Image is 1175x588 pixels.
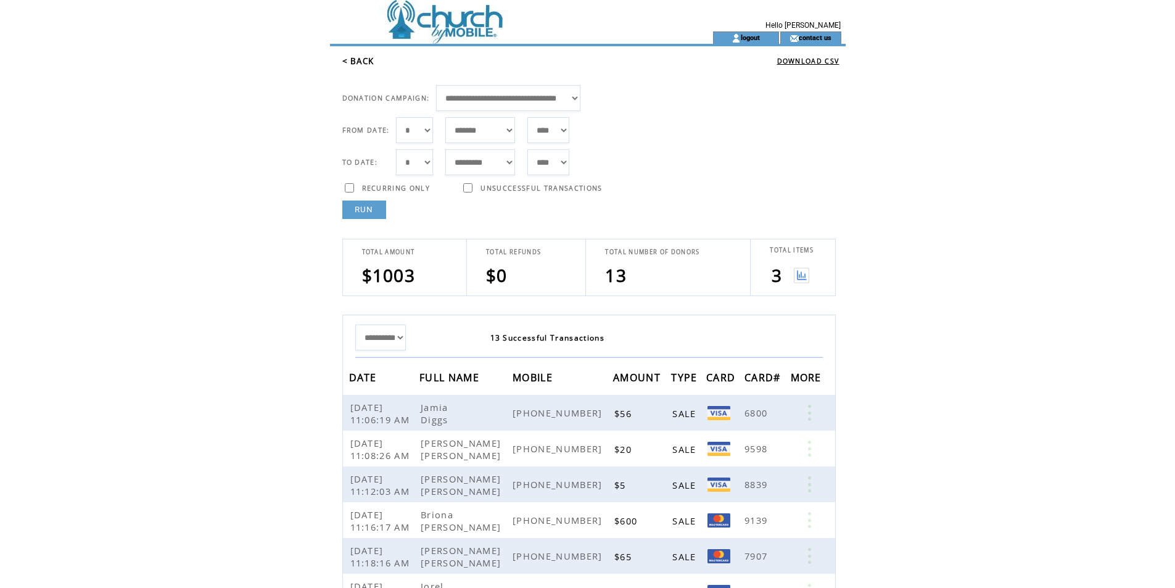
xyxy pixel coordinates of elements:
[614,407,635,420] span: $56
[486,263,508,287] span: $0
[350,401,413,426] span: [DATE] 11:06:19 AM
[744,550,770,562] span: 7907
[707,442,730,456] img: Visa
[744,442,770,455] span: 9598
[744,514,770,526] span: 9139
[614,515,640,527] span: $600
[741,33,760,41] a: logout
[613,368,664,391] span: AMOUNT
[671,368,700,391] span: TYPE
[362,263,416,287] span: $1003
[421,544,504,569] span: [PERSON_NAME] [PERSON_NAME]
[421,437,504,462] span: [PERSON_NAME] [PERSON_NAME]
[605,248,699,256] span: TOTAL NUMBER OF DONORS
[706,373,738,381] a: CARD
[614,443,635,455] span: $20
[362,184,431,193] span: RECURRING ONLY
[772,263,782,287] span: 3
[342,158,378,167] span: TO DATE:
[671,373,700,381] a: TYPE
[707,549,730,563] img: Mastercard
[613,373,664,381] a: AMOUNT
[350,508,413,533] span: [DATE] 11:16:17 AM
[707,406,730,420] img: Visa
[513,368,556,391] span: MOBILE
[672,407,699,420] span: SALE
[349,373,380,381] a: DATE
[513,373,556,381] a: MOBILE
[614,550,635,563] span: $65
[419,368,482,391] span: FULL NAME
[744,373,784,381] a: CARD#
[770,246,814,254] span: TOTAL ITEMS
[513,442,606,455] span: [PHONE_NUMBER]
[799,33,831,41] a: contact us
[350,473,413,497] span: [DATE] 11:12:03 AM
[490,333,605,343] span: 13 Successful Transactions
[794,268,809,283] img: View graph
[362,248,415,256] span: TOTAL AMOUNT
[791,368,825,391] span: MORE
[421,508,504,533] span: Briona [PERSON_NAME]
[342,94,430,102] span: DONATION CAMPAIGN:
[350,544,413,569] span: [DATE] 11:18:16 AM
[744,407,770,419] span: 6800
[672,443,699,455] span: SALE
[350,437,413,462] span: [DATE] 11:08:26 AM
[777,57,839,65] a: DOWNLOAD CSV
[342,201,386,219] a: RUN
[765,21,841,30] span: Hello [PERSON_NAME]
[706,368,738,391] span: CARD
[421,401,451,426] span: Jamia Diggs
[605,263,627,287] span: 13
[421,473,504,497] span: [PERSON_NAME] [PERSON_NAME]
[480,184,602,193] span: UNSUCCESSFUL TRANSACTIONS
[342,126,390,135] span: FROM DATE:
[672,479,699,491] span: SALE
[707,513,730,528] img: Mastercard
[672,515,699,527] span: SALE
[513,478,606,491] span: [PHONE_NUMBER]
[486,248,541,256] span: TOTAL REFUNDS
[349,368,380,391] span: DATE
[513,407,606,419] span: [PHONE_NUMBER]
[342,56,374,67] a: < BACK
[419,373,482,381] a: FULL NAME
[744,368,784,391] span: CARD#
[672,550,699,563] span: SALE
[513,514,606,526] span: [PHONE_NUMBER]
[732,33,741,43] img: account_icon.gif
[790,33,799,43] img: contact_us_icon.gif
[614,479,629,491] span: $5
[744,478,770,491] span: 8839
[707,478,730,492] img: Visa
[513,550,606,562] span: [PHONE_NUMBER]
